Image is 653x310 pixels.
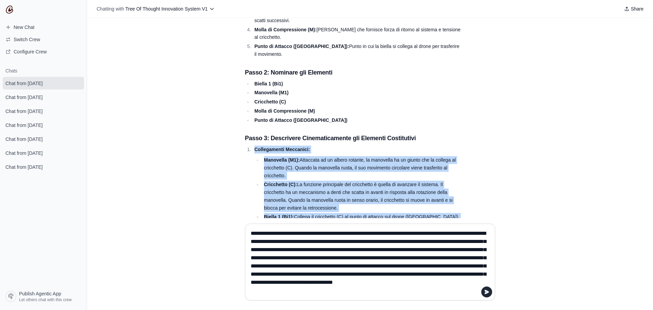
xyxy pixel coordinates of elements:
[125,6,208,12] span: Tree Of Thought Innovation System V1
[254,99,286,104] strong: Cricchetto (C)
[3,147,84,159] a: Chat from [DATE]
[3,133,84,145] a: Chat from [DATE]
[5,108,43,115] span: Chat from [DATE]
[262,181,463,212] li: La funzione principale del cricchetto è quella di avanzare il sistema. Il cricchetto ha un meccan...
[3,77,84,89] a: Chat from [DATE]
[94,4,217,14] button: Chatting with Tree Of Thought Innovation System V1
[5,122,43,129] span: Chat from [DATE]
[621,4,646,14] button: Share
[262,156,463,179] li: Attaccata ad un albero rotante, la manovella ha un giunto che la collega al cricchetto (C). Quand...
[252,43,463,58] li: Punto in cui la biella si collega al drone per trasferire il movimento.
[254,44,349,49] strong: Punto di Attacco ([GEOGRAPHIC_DATA]):
[97,5,124,12] span: Chatting with
[254,147,310,152] strong: Collegamenti Meccanici:
[254,27,317,32] strong: Molla di Compressione (M):
[254,81,283,86] strong: Biella 1 (Bi1)
[262,213,463,229] li: Collega il cricchetto (C) al punto di attacco sul drone ([GEOGRAPHIC_DATA]). Ogni movimento in av...
[245,68,463,77] h3: Passo 2: Nominare gli Elementi
[264,157,300,163] strong: Manovella (M1):
[5,94,43,101] span: Chat from [DATE]
[3,91,84,103] a: Chat from [DATE]
[631,5,643,12] span: Share
[3,288,84,305] a: Publish Agentic App Let others chat with this crew
[3,161,84,173] a: Chat from [DATE]
[5,164,43,170] span: Chat from [DATE]
[264,214,294,219] strong: Biella 1 (Bi1):
[19,297,72,303] span: Let others chat with this crew
[254,90,288,95] strong: Manovella (M1)
[254,117,348,123] strong: Punto di Attacco ([GEOGRAPHIC_DATA])
[3,46,84,57] a: Configure Crew
[5,5,14,14] img: CrewAI Logo
[264,182,297,187] strong: Cricchetto (C):
[245,133,463,143] h3: Passo 3: Descrivere Cinematicamente gli Elementi Costitutivi
[3,34,84,45] button: Switch Crew
[19,290,61,297] span: Publish Agentic App
[14,24,34,31] span: New Chat
[5,150,43,157] span: Chat from [DATE]
[14,36,40,43] span: Switch Crew
[254,108,315,114] strong: Molla di Compressione (M)
[14,48,47,55] span: Configure Crew
[3,105,84,117] a: Chat from [DATE]
[3,119,84,131] a: Chat from [DATE]
[5,136,43,143] span: Chat from [DATE]
[5,80,43,87] span: Chat from [DATE]
[3,22,84,33] a: New Chat
[252,26,463,42] li: [PERSON_NAME] che fornisce forza di ritorno al sistema e tensione al cricchetto.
